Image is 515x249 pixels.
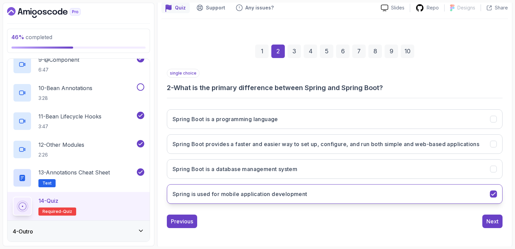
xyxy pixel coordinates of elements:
[38,56,79,64] p: 9 - @Component
[304,45,317,58] div: 4
[192,2,229,13] button: Support button
[171,217,193,225] div: Previous
[38,112,101,120] p: 11 - Bean Lifecycle Hooks
[175,4,186,11] p: Quiz
[161,2,190,13] button: quiz button
[167,83,503,92] h3: 2 - What is the primary difference between Spring and Spring Boot?
[167,69,200,78] p: single choice
[255,45,269,58] div: 1
[63,209,72,214] span: quiz
[13,112,144,131] button: 11-Bean Lifecycle Hooks3:47
[287,45,301,58] div: 3
[167,184,503,204] button: Spring is used for mobile application development
[232,2,278,13] button: Feedback button
[11,34,24,40] span: 46 %
[7,7,96,18] a: Dashboard
[167,215,197,228] button: Previous
[42,209,63,214] span: Required-
[173,190,307,198] h3: Spring is used for mobile application development
[271,45,285,58] div: 2
[486,217,498,225] div: Next
[368,45,382,58] div: 8
[336,45,350,58] div: 6
[38,141,84,149] p: 12 - Other Modules
[427,4,439,11] p: Repo
[38,66,79,73] p: 6:47
[167,159,503,179] button: Spring Boot is a database management system
[38,197,58,205] p: 14 - Quiz
[320,45,333,58] div: 5
[38,95,92,102] p: 3:28
[13,140,144,159] button: 12-Other Modules2:26
[173,115,278,123] h3: Spring Boot is a programming language
[38,123,101,130] p: 3:47
[13,55,144,74] button: 9-@Component6:47
[352,45,366,58] div: 7
[42,181,52,186] span: Text
[13,197,144,216] button: 14-QuizRequired-quiz
[13,83,144,102] button: 10-Bean Annotations3:28
[11,34,52,40] span: completed
[385,45,398,58] div: 9
[245,4,274,11] p: Any issues?
[167,134,503,154] button: Spring Boot provides a faster and easier way to set up, configure, and run both simple and web-ba...
[38,84,92,92] p: 10 - Bean Annotations
[410,4,444,12] a: Repo
[457,4,475,11] p: Designs
[482,215,503,228] button: Next
[173,165,297,173] h3: Spring Boot is a database management system
[13,168,144,187] button: 13-Annotations Cheat SheetText
[13,227,33,236] h3: 4 - Outro
[38,168,110,176] p: 13 - Annotations Cheat Sheet
[375,4,410,11] a: Slides
[167,109,503,129] button: Spring Boot is a programming language
[206,4,225,11] p: Support
[495,4,508,11] p: Share
[481,4,508,11] button: Share
[7,221,150,242] button: 4-Outro
[173,140,479,148] h3: Spring Boot provides a faster and easier way to set up, configure, and run both simple and web-ba...
[391,4,404,11] p: Slides
[38,151,84,158] p: 2:26
[401,45,414,58] div: 10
